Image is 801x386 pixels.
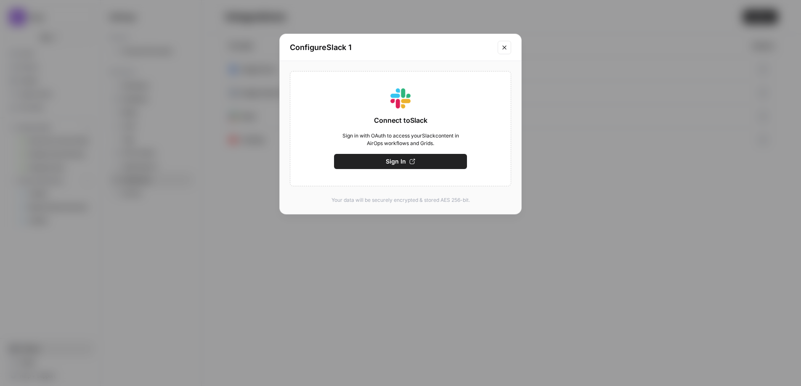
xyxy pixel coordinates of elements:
[374,115,427,125] span: Connect to Slack
[290,42,493,53] h2: Configure Slack 1
[498,41,511,54] button: Close modal
[334,132,467,147] span: Sign in with OAuth to access your Slack content in AirOps workflows and Grids.
[290,196,511,204] p: Your data will be securely encrypted & stored AES 256-bit.
[390,88,411,108] img: Slack
[386,157,406,166] span: Sign In
[334,154,467,169] button: Sign In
